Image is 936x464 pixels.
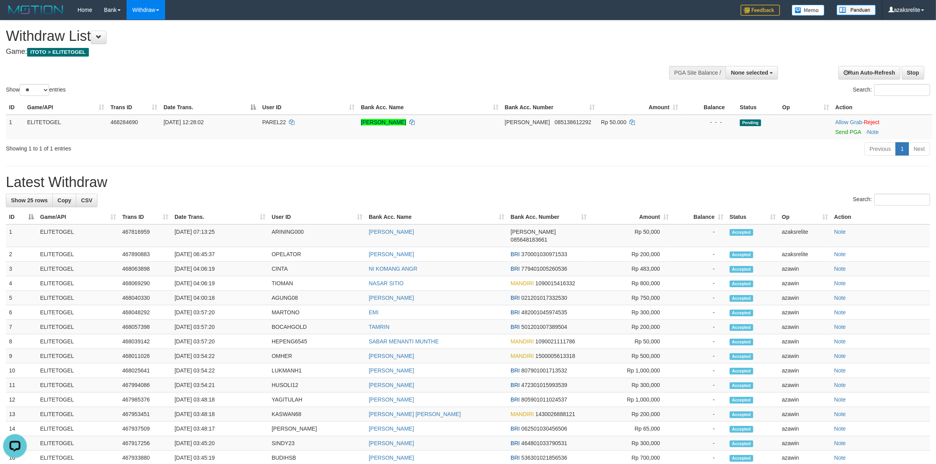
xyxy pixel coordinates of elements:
[521,455,567,461] span: Copy 536301021856536 to clipboard
[779,378,831,392] td: azawin
[6,224,37,247] td: 1
[511,309,520,315] span: BRI
[511,411,534,417] span: MANDIRI
[6,334,37,349] td: 8
[366,210,508,224] th: Bank Acc. Name: activate to sort column ascending
[119,422,171,436] td: 467937509
[792,5,825,16] img: Button%20Memo.svg
[672,224,726,247] td: -
[508,210,590,224] th: Bank Acc. Number: activate to sort column ascending
[590,349,672,363] td: Rp 500,000
[20,84,49,96] select: Showentries
[521,266,567,272] span: Copy 779401005260536 to clipboard
[779,276,831,291] td: azawin
[37,276,119,291] td: ELITETOGEL
[37,407,119,422] td: ELITETOGEL
[598,100,681,115] th: Amount: activate to sort column ascending
[369,266,417,272] a: NI KOMANG ANGR
[521,324,567,330] span: Copy 501201007389504 to clipboard
[834,295,846,301] a: Note
[171,378,268,392] td: [DATE] 03:54:21
[834,251,846,257] a: Note
[6,100,24,115] th: ID
[779,436,831,451] td: azawin
[730,411,753,418] span: Accepted
[511,455,520,461] span: BRI
[119,224,171,247] td: 467816959
[171,349,268,363] td: [DATE] 03:54:22
[119,436,171,451] td: 467917256
[369,338,439,345] a: SABAR MENANTI MUNTHE
[6,262,37,276] td: 3
[37,363,119,378] td: ELITETOGEL
[11,197,48,204] span: Show 25 rows
[171,407,268,422] td: [DATE] 03:48:18
[511,338,534,345] span: MANDIRI
[779,422,831,436] td: azawin
[81,197,92,204] span: CSV
[779,291,831,305] td: azawin
[590,422,672,436] td: Rp 65,000
[76,194,97,207] a: CSV
[369,251,414,257] a: [PERSON_NAME]
[119,349,171,363] td: 468011026
[681,100,737,115] th: Balance
[37,422,119,436] td: ELITETOGEL
[119,392,171,407] td: 467985376
[730,353,753,360] span: Accepted
[171,262,268,276] td: [DATE] 04:06:19
[590,276,672,291] td: Rp 800,000
[369,411,461,417] a: [PERSON_NAME] [PERSON_NAME]
[521,440,567,446] span: Copy 464801033790531 to clipboard
[369,324,390,330] a: TAMRIN
[268,422,366,436] td: [PERSON_NAME]
[268,407,366,422] td: KASWAN68
[535,353,575,359] span: Copy 1500005613318 to clipboard
[874,194,930,205] input: Search:
[684,118,734,126] div: - - -
[601,119,627,125] span: Rp 50.000
[535,338,575,345] span: Copy 1090021111786 to clipboard
[837,5,876,15] img: panduan.png
[171,436,268,451] td: [DATE] 03:45:20
[779,363,831,378] td: azawin
[521,425,567,432] span: Copy 062501030456506 to clipboard
[6,363,37,378] td: 10
[6,84,66,96] label: Show entries
[779,320,831,334] td: azawin
[902,66,924,79] a: Stop
[832,100,932,115] th: Action
[779,349,831,363] td: azawin
[730,324,753,331] span: Accepted
[369,229,414,235] a: [PERSON_NAME]
[24,115,107,139] td: ELITETOGEL
[6,48,616,56] h4: Game:
[6,305,37,320] td: 6
[779,100,832,115] th: Op: activate to sort column ascending
[896,142,909,156] a: 1
[834,425,846,432] a: Note
[672,349,726,363] td: -
[853,194,930,205] label: Search:
[37,378,119,392] td: ELITETOGEL
[57,197,71,204] span: Copy
[730,440,753,447] span: Accepted
[590,247,672,262] td: Rp 200,000
[590,305,672,320] td: Rp 300,000
[521,396,567,403] span: Copy 805901011024537 to clipboard
[834,440,846,446] a: Note
[672,422,726,436] td: -
[834,280,846,286] a: Note
[369,382,414,388] a: [PERSON_NAME]
[119,320,171,334] td: 468057398
[369,440,414,446] a: [PERSON_NAME]
[6,115,24,139] td: 1
[590,378,672,392] td: Rp 300,000
[672,378,726,392] td: -
[864,119,879,125] a: Reject
[672,436,726,451] td: -
[672,247,726,262] td: -
[259,100,358,115] th: User ID: activate to sort column ascending
[730,426,753,433] span: Accepted
[726,210,779,224] th: Status: activate to sort column ascending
